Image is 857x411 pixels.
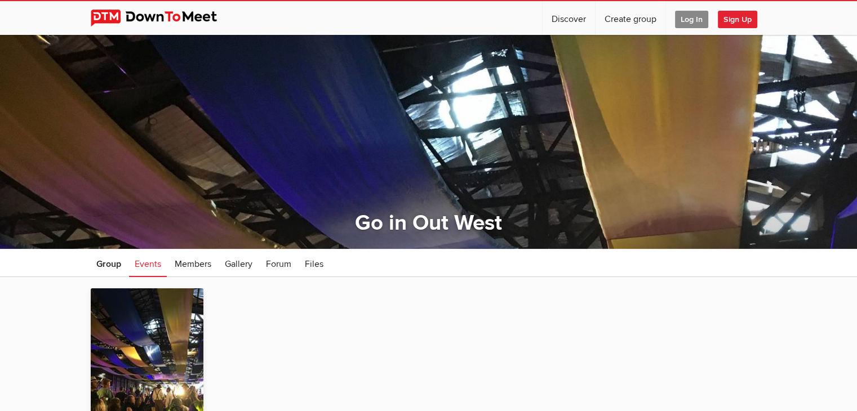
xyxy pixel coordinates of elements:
[355,210,502,236] a: Go in Out West
[96,258,121,270] span: Group
[260,249,297,277] a: Forum
[718,1,766,35] a: Sign Up
[675,11,708,28] span: Log In
[718,11,757,28] span: Sign Up
[225,258,252,270] span: Gallery
[169,249,217,277] a: Members
[129,249,167,277] a: Events
[543,1,595,35] a: Discover
[91,249,127,277] a: Group
[135,258,161,270] span: Events
[91,10,234,26] img: DownToMeet
[596,1,665,35] a: Create group
[266,258,291,270] span: Forum
[305,258,323,270] span: Files
[299,249,329,277] a: Files
[219,249,258,277] a: Gallery
[175,258,211,270] span: Members
[666,1,717,35] a: Log In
